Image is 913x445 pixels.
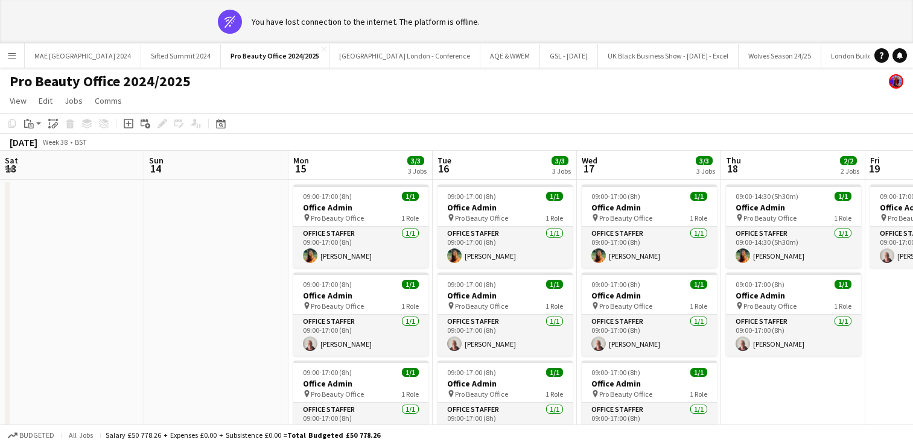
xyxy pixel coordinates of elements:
[591,280,640,289] span: 09:00-17:00 (8h)
[582,227,717,268] app-card-role: Office Staffer1/109:00-17:00 (8h)[PERSON_NAME]
[252,16,480,27] div: You have lost connection to the internet. The platform is offline.
[401,390,419,399] span: 1 Role
[540,44,598,68] button: GSL - [DATE]
[149,155,164,166] span: Sun
[437,378,573,389] h3: Office Admin
[303,280,352,289] span: 09:00-17:00 (8h)
[66,431,95,440] span: All jobs
[696,156,713,165] span: 3/3
[726,185,861,268] app-job-card: 09:00-14:30 (5h30m)1/1Office Admin Pro Beauty Office1 RoleOffice Staffer1/109:00-14:30 (5h30m)[PE...
[437,202,573,213] h3: Office Admin
[868,162,880,175] span: 19
[582,290,717,301] h3: Office Admin
[835,192,851,201] span: 1/1
[841,166,859,175] div: 2 Jobs
[835,280,851,289] span: 1/1
[437,185,573,268] app-job-card: 09:00-17:00 (8h)1/1Office Admin Pro Beauty Office1 RoleOffice Staffer1/109:00-17:00 (8h)[PERSON_N...
[293,315,428,356] app-card-role: Office Staffer1/109:00-17:00 (8h)[PERSON_NAME]
[25,44,141,68] button: MAE [GEOGRAPHIC_DATA] 2024
[5,93,31,109] a: View
[293,185,428,268] app-job-card: 09:00-17:00 (8h)1/1Office Admin Pro Beauty Office1 RoleOffice Staffer1/109:00-17:00 (8h)[PERSON_N...
[65,95,83,106] span: Jobs
[582,273,717,356] app-job-card: 09:00-17:00 (8h)1/1Office Admin Pro Beauty Office1 RoleOffice Staffer1/109:00-17:00 (8h)[PERSON_N...
[401,301,419,311] span: 1 Role
[834,213,851,222] span: 1 Role
[724,162,741,175] span: 18
[437,155,451,166] span: Tue
[147,162,164,175] span: 14
[437,290,573,301] h3: Office Admin
[10,136,37,148] div: [DATE]
[455,390,508,399] span: Pro Beauty Office
[591,368,640,377] span: 09:00-17:00 (8h)
[580,162,597,175] span: 17
[141,44,221,68] button: Sifted Summit 2024
[287,431,380,440] span: Total Budgeted £50 778.26
[437,227,573,268] app-card-role: Office Staffer1/109:00-17:00 (8h)[PERSON_NAME]
[546,368,563,377] span: 1/1
[303,368,352,377] span: 09:00-17:00 (8h)
[690,368,707,377] span: 1/1
[455,301,508,311] span: Pro Beauty Office
[40,137,70,147] span: Week 38
[455,213,508,222] span: Pro Beauty Office
[582,185,717,268] app-job-card: 09:00-17:00 (8h)1/1Office Admin Pro Beauty Office1 RoleOffice Staffer1/109:00-17:00 (8h)[PERSON_N...
[408,166,427,175] div: 3 Jobs
[10,95,27,106] span: View
[311,390,364,399] span: Pro Beauty Office
[598,44,739,68] button: UK Black Business Show - [DATE] - Excel
[690,192,707,201] span: 1/1
[75,137,87,147] div: BST
[591,192,640,201] span: 09:00-17:00 (8h)
[599,301,652,311] span: Pro Beauty Office
[726,155,741,166] span: Thu
[726,273,861,356] app-job-card: 09:00-17:00 (8h)1/1Office Admin Pro Beauty Office1 RoleOffice Staffer1/109:00-17:00 (8h)[PERSON_N...
[546,301,563,311] span: 1 Role
[437,315,573,356] app-card-role: Office Staffer1/109:00-17:00 (8h)[PERSON_NAME]
[19,431,54,440] span: Budgeted
[690,301,707,311] span: 1 Role
[582,155,597,166] span: Wed
[447,192,496,201] span: 09:00-17:00 (8h)
[402,368,419,377] span: 1/1
[546,390,563,399] span: 1 Role
[582,315,717,356] app-card-role: Office Staffer1/109:00-17:00 (8h)[PERSON_NAME]
[690,390,707,399] span: 1 Role
[5,155,18,166] span: Sat
[546,192,563,201] span: 1/1
[582,378,717,389] h3: Office Admin
[690,213,707,222] span: 1 Role
[291,162,309,175] span: 15
[437,273,573,356] app-job-card: 09:00-17:00 (8h)1/1Office Admin Pro Beauty Office1 RoleOffice Staffer1/109:00-17:00 (8h)[PERSON_N...
[90,93,127,109] a: Comms
[60,93,87,109] a: Jobs
[221,44,329,68] button: Pro Beauty Office 2024/2025
[10,72,191,90] h1: Pro Beauty Office 2024/2025
[34,93,57,109] a: Edit
[480,44,540,68] button: AQE & WWEM
[726,290,861,301] h3: Office Admin
[436,162,451,175] span: 16
[329,44,480,68] button: [GEOGRAPHIC_DATA] London - Conference
[293,227,428,268] app-card-role: Office Staffer1/109:00-17:00 (8h)[PERSON_NAME]
[599,213,652,222] span: Pro Beauty Office
[3,162,18,175] span: 13
[95,95,122,106] span: Comms
[736,192,798,201] span: 09:00-14:30 (5h30m)
[690,280,707,289] span: 1/1
[821,44,898,68] button: London Build 2024
[834,301,851,311] span: 1 Role
[311,213,364,222] span: Pro Beauty Office
[293,155,309,166] span: Mon
[293,273,428,356] div: 09:00-17:00 (8h)1/1Office Admin Pro Beauty Office1 RoleOffice Staffer1/109:00-17:00 (8h)[PERSON_N...
[582,202,717,213] h3: Office Admin
[736,280,784,289] span: 09:00-17:00 (8h)
[889,74,903,89] app-user-avatar: Promo House Bookers
[552,156,568,165] span: 3/3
